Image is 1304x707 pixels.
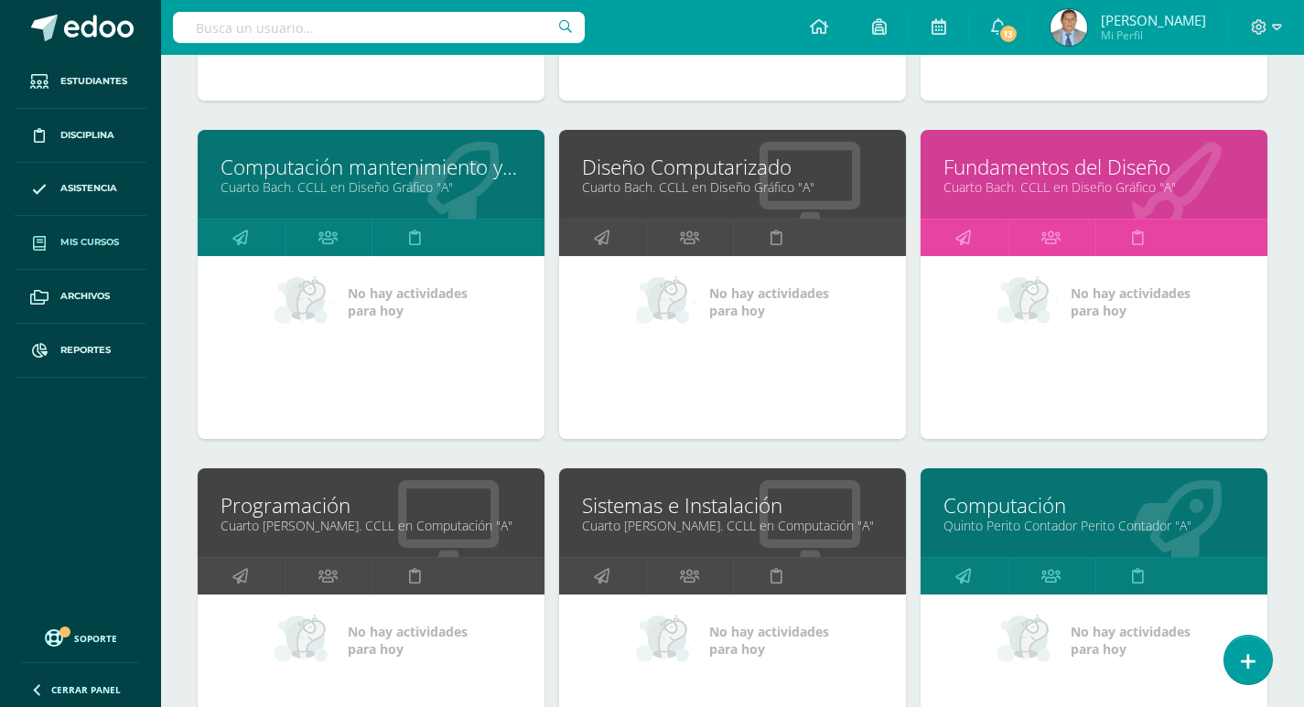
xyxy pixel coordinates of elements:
input: Busca un usuario... [173,12,585,43]
a: Programación [221,491,522,520]
a: Estudiantes [15,55,146,109]
img: no_activities_small.png [997,613,1058,668]
a: Computación [943,491,1245,520]
span: Disciplina [60,128,114,143]
span: Asistencia [60,181,117,196]
img: 219bdcb1a3e4d06700ae7d5ab62fa881.png [1051,9,1087,46]
span: No hay actividades para hoy [709,623,829,658]
span: Mi Perfil [1101,27,1206,43]
span: Estudiantes [60,74,127,89]
span: Mis cursos [60,235,119,250]
a: Cuarto [PERSON_NAME]. CCLL en Computación "A" [582,517,883,534]
span: No hay actividades para hoy [348,623,468,658]
a: Disciplina [15,109,146,163]
span: No hay actividades para hoy [709,284,829,319]
a: Mis cursos [15,216,146,270]
img: no_activities_small.png [997,274,1058,329]
a: Asistencia [15,163,146,217]
span: Archivos [60,289,110,304]
a: Sistemas e Instalación [582,491,883,520]
span: Soporte [74,632,117,645]
span: No hay actividades para hoy [348,284,468,319]
a: Cuarto Bach. CCLL en Diseño Gráfico "A" [943,178,1245,196]
a: Archivos [15,270,146,324]
span: [PERSON_NAME] [1101,11,1206,29]
a: Cuarto Bach. CCLL en Diseño Gráfico "A" [582,178,883,196]
span: 13 [998,24,1018,44]
span: No hay actividades para hoy [1071,284,1191,319]
span: Reportes [60,343,111,358]
a: Cuarto Bach. CCLL en Diseño Gráfico "A" [221,178,522,196]
span: Cerrar panel [51,683,121,696]
img: no_activities_small.png [275,613,335,668]
a: Quinto Perito Contador Perito Contador "A" [943,517,1245,534]
a: Fundamentos del Diseño [943,153,1245,181]
img: no_activities_small.png [636,274,696,329]
a: Soporte [22,625,139,649]
a: Reportes [15,324,146,378]
a: Computación mantenimiento y reparación de Computadoras [221,153,522,181]
img: no_activities_small.png [275,274,335,329]
img: no_activities_small.png [636,613,696,668]
span: No hay actividades para hoy [1071,623,1191,658]
a: Diseño Computarizado [582,153,883,181]
a: Cuarto [PERSON_NAME]. CCLL en Computación "A" [221,517,522,534]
